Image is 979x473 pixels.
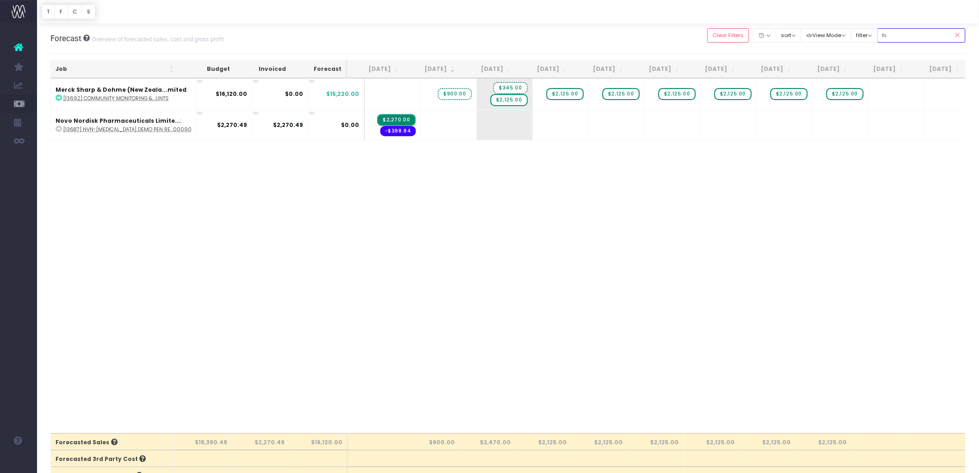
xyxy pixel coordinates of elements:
th: Jan 26: activate to sort column ascending [740,60,796,78]
img: images/default_profile_image.png [12,454,25,468]
th: Dec 25: activate to sort column ascending [684,60,740,78]
th: Sep 25: activate to sort column ascending [515,60,571,78]
small: Overview of forecasted sales, cost and gross profit [90,34,224,43]
span: wayahead Sales Forecast Item<br />Accrued income – actual billing date: 01-08-2025 for $1,245.00 [493,82,527,94]
strong: Merck Sharp & Dohme (New Zeala...mited [56,86,186,94]
button: S [81,5,95,19]
th: Budget [179,60,235,78]
button: filter [851,28,878,43]
th: Invoiced [235,60,291,78]
span: wayahead Sales Forecast Item [490,94,527,106]
span: wayahead Sales Forecast Item [714,88,751,100]
th: Nov 25: activate to sort column ascending [627,60,683,78]
span: wayahead Sales Forecast Item [826,88,863,100]
strong: $2,270.49 [273,121,304,129]
button: T [42,5,55,19]
th: $16,120.00 [290,433,348,450]
span: Streamtime order: 11734 – Blue Star Group (New Zealand) Limited [380,126,416,136]
span: wayahead Sales Forecast Item [770,88,807,100]
th: $2,125.00 [796,433,852,450]
th: $2,270.49 [232,433,290,450]
td: : [51,110,197,140]
strong: $2,270.49 [217,121,248,129]
th: $900.00 [404,433,460,450]
span: wayahead Sales Forecast Item [602,88,639,100]
button: sort [776,28,801,43]
th: Job: activate to sort column ascending [51,60,179,78]
th: $2,125.00 [740,433,796,450]
strong: $16,120.00 [216,90,248,98]
th: $2,470.00 [460,433,516,450]
button: C [68,5,82,19]
button: F [55,5,68,19]
th: $2,125.00 [628,433,684,450]
span: Forecasted Sales [56,438,118,447]
span: Forecast [50,34,81,43]
span: $0.00 [341,121,359,129]
th: $2,125.00 [572,433,628,450]
th: Oct 25: activate to sort column ascending [571,60,627,78]
th: Jun 25: activate to sort column ascending [347,60,403,78]
th: Forecasted 3rd Party Cost [51,450,175,467]
div: Vertical button group [42,5,95,19]
th: Feb 26: activate to sort column ascending [796,60,852,78]
span: Streamtime Invoice: INV-4961 – [13687] NVN-Wegovy Demo Pen Request Form NZ25SEMO00090 – actual bi... [377,114,415,126]
th: $2,125.00 [516,433,572,450]
th: $2,125.00 [684,433,740,450]
th: $18,390.49 [175,433,232,450]
input: Search... [877,28,966,43]
th: Jul 25: activate to sort column ascending [403,60,459,78]
button: View Mode [801,28,851,43]
abbr: [13687] NVN-Wegovy Demo Pen Request Form NZ25SEMO00090 [63,126,192,133]
td: : [51,78,197,110]
span: wayahead Sales Forecast Item [546,88,583,100]
span: $15,220.00 [327,90,359,98]
strong: Novo Nordisk Pharmaceuticals Limite... [56,117,180,125]
strong: $0.00 [285,90,304,98]
th: Aug 25: activate to sort column ascending [459,60,515,78]
th: Apr 26: activate to sort column ascending [908,60,964,78]
th: Forecast [291,60,347,78]
span: wayahead Sales Forecast Item [658,88,695,100]
th: Mar 26: activate to sort column ascending [852,60,908,78]
span: wayahead Sales Forecast Item<br />Accrued income – actual billing date: 01-08-2025 for $1,245.00 [438,88,471,100]
button: Clear Filters [707,28,750,43]
abbr: [13692] Community Monitoring & Management For Social Accounts: [63,95,169,102]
